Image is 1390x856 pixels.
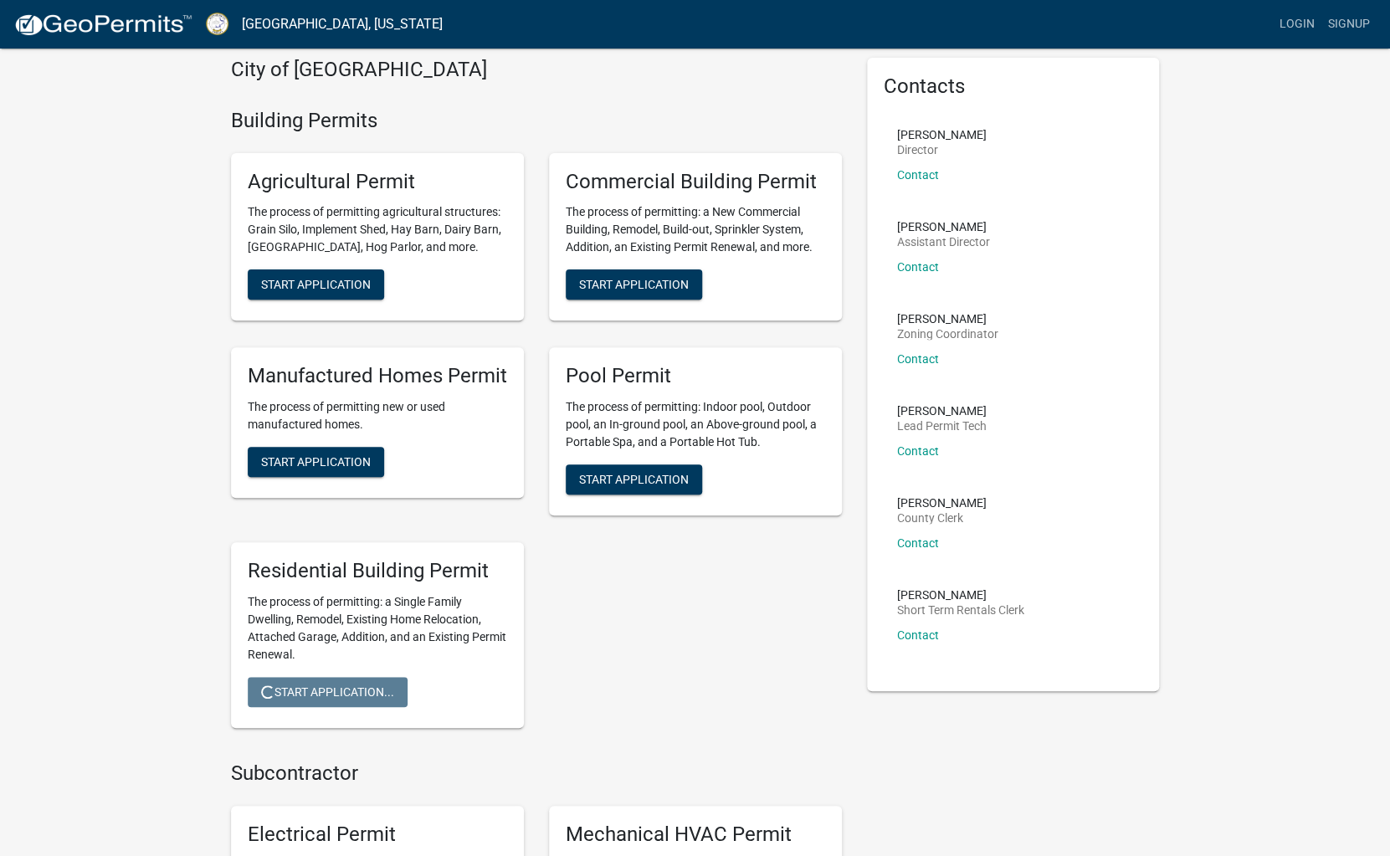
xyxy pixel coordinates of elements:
img: Putnam County, Georgia [206,13,228,35]
h5: Residential Building Permit [248,559,507,583]
button: Start Application [248,447,384,477]
a: Contact [897,536,939,550]
p: [PERSON_NAME] [897,589,1024,601]
button: Start Application [566,464,702,495]
a: Signup [1321,8,1377,40]
p: The process of permitting: Indoor pool, Outdoor pool, an In-ground pool, an Above-ground pool, a ... [566,398,825,451]
a: Contact [897,168,939,182]
h5: Electrical Permit [248,823,507,847]
p: Assistant Director [897,236,990,248]
p: The process of permitting: a Single Family Dwelling, Remodel, Existing Home Relocation, Attached ... [248,593,507,664]
p: Zoning Coordinator [897,328,998,340]
p: County Clerk [897,512,987,524]
p: [PERSON_NAME] [897,405,987,417]
p: The process of permitting: a New Commercial Building, Remodel, Build-out, Sprinkler System, Addit... [566,203,825,256]
h5: Agricultural Permit [248,170,507,194]
a: Login [1273,8,1321,40]
p: Lead Permit Tech [897,420,987,432]
p: [PERSON_NAME] [897,313,998,325]
button: Start Application [248,269,384,300]
h5: Pool Permit [566,364,825,388]
span: Start Application [579,278,689,291]
h5: Commercial Building Permit [566,170,825,194]
span: Start Application [261,455,371,469]
h5: Manufactured Homes Permit [248,364,507,388]
h4: Building Permits [231,109,842,133]
h4: Subcontractor [231,761,842,786]
p: Director [897,144,987,156]
span: Start Application [261,278,371,291]
a: Contact [897,352,939,366]
h5: Mechanical HVAC Permit [566,823,825,847]
p: Short Term Rentals Clerk [897,604,1024,616]
h5: Contacts [884,74,1143,99]
p: The process of permitting agricultural structures: Grain Silo, Implement Shed, Hay Barn, Dairy Ba... [248,203,507,256]
p: [PERSON_NAME] [897,497,987,509]
p: [PERSON_NAME] [897,221,990,233]
a: [GEOGRAPHIC_DATA], [US_STATE] [242,10,443,38]
button: Start Application [566,269,702,300]
a: Contact [897,260,939,274]
span: Start Application [579,473,689,486]
span: Start Application... [261,684,394,698]
a: Contact [897,444,939,458]
h4: City of [GEOGRAPHIC_DATA] [231,58,842,82]
p: [PERSON_NAME] [897,129,987,141]
button: Start Application... [248,677,408,707]
p: The process of permitting new or used manufactured homes. [248,398,507,433]
a: Contact [897,628,939,642]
